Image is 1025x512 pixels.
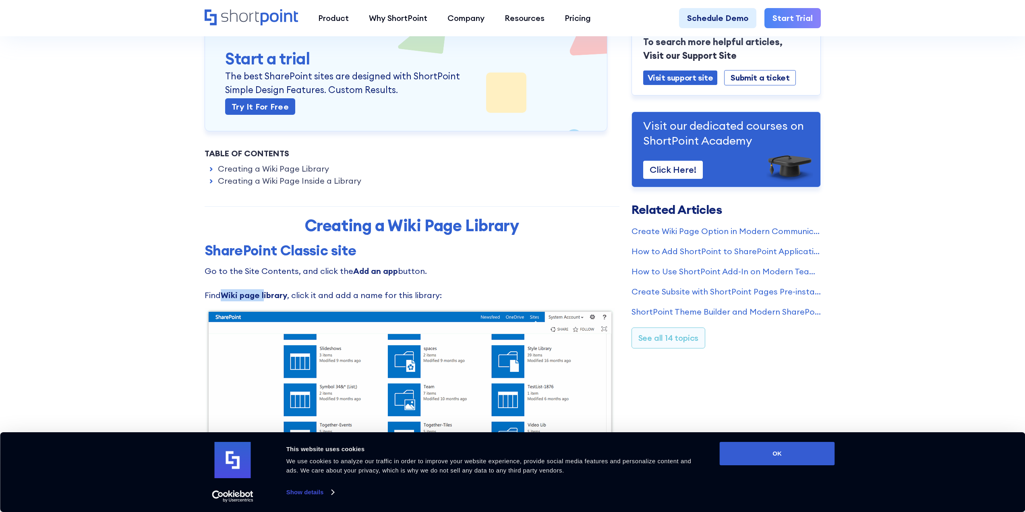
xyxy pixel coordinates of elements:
[218,163,329,175] a: Creating a Wiki Page Library
[495,8,555,28] a: Resources
[505,12,545,24] div: Resources
[724,70,796,85] a: Submit a ticket
[643,161,703,179] a: Click Here!
[218,175,361,187] a: Creating a Wiki Page Inside a Library
[632,306,821,318] a: ShortPoint Theme Builder and Modern SharePoint Pages
[369,12,427,24] div: Why ShortPoint
[205,265,619,301] p: Go to the Site Contents, and click the button. Find , click it and add a name for this library:
[286,444,702,454] div: This website uses cookies
[632,328,706,348] a: See all 14 topics
[643,35,809,62] p: To search more helpful articles, Visit our Support Site
[447,12,485,24] div: Company
[555,8,601,28] a: Pricing
[308,8,359,28] a: Product
[632,265,821,278] a: How to Use ShortPoint Add-In on Modern Team Sites (deprecated)
[197,490,268,502] a: Usercentrics Cookiebot - opens in a new window
[286,458,692,474] span: We use cookies to analyze our traffic in order to improve your website experience, provide social...
[437,8,495,28] a: Company
[632,286,821,298] a: Create Subsite with ShortPoint Pages Pre-installed & Pre-configured
[205,242,619,259] h3: SharePoint Classic site
[318,12,349,24] div: Product
[353,266,398,276] strong: Add an app
[225,98,296,115] a: Try it for Free
[632,203,821,216] h3: Related Articles
[221,290,287,300] strong: Wiki page library
[643,70,718,85] a: Visit support site
[215,442,251,478] img: logo
[286,486,334,498] a: Show details
[565,12,591,24] div: Pricing
[679,8,756,28] a: Schedule Demo
[643,118,809,148] p: Visit our dedicated courses on ShortPoint Academy
[261,216,563,235] h2: Creating a Wiki Page Library
[632,245,821,257] a: How to Add ShortPoint to SharePoint Application Pages
[764,8,821,28] a: Start Trial
[359,8,437,28] a: Why ShortPoint
[225,48,587,69] h3: Start a trial
[225,69,478,97] p: The best SharePoint sites are designed with ShortPoint Simple Design Features. Custom Results.
[720,442,835,465] button: OK
[632,225,821,237] a: Create Wiki Page Option in Modern Communication Site Is Missing
[205,147,619,160] div: Table of Contents
[205,9,298,27] a: Home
